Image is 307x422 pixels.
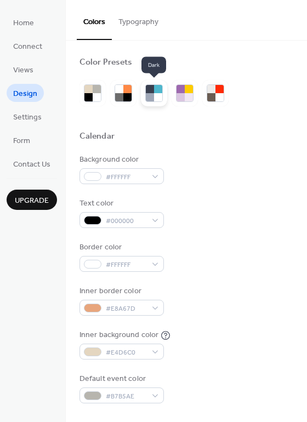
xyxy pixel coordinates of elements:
[13,41,42,53] span: Connect
[15,195,49,207] span: Upgrade
[13,65,33,76] span: Views
[13,159,50,170] span: Contact Us
[106,215,146,227] span: #000000
[79,57,132,69] div: Color Presets
[7,37,49,55] a: Connect
[79,131,115,142] div: Calendar
[7,107,48,126] a: Settings
[7,13,41,31] a: Home
[79,329,158,341] div: Inner background color
[7,84,44,102] a: Design
[106,347,146,358] span: #E4D6C0
[79,286,162,297] div: Inner border color
[13,18,34,29] span: Home
[7,131,37,149] a: Form
[106,303,146,315] span: #E8A67D
[79,242,162,253] div: Border color
[7,155,57,173] a: Contact Us
[7,60,40,78] a: Views
[13,112,42,123] span: Settings
[106,259,146,271] span: #FFFFFF
[79,198,162,209] div: Text color
[106,391,146,402] span: #B7B5AE
[106,172,146,183] span: #FFFFFF
[141,57,166,73] span: Dark
[13,135,30,147] span: Form
[13,88,37,100] span: Design
[79,373,162,385] div: Default event color
[7,190,57,210] button: Upgrade
[79,154,162,166] div: Background color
